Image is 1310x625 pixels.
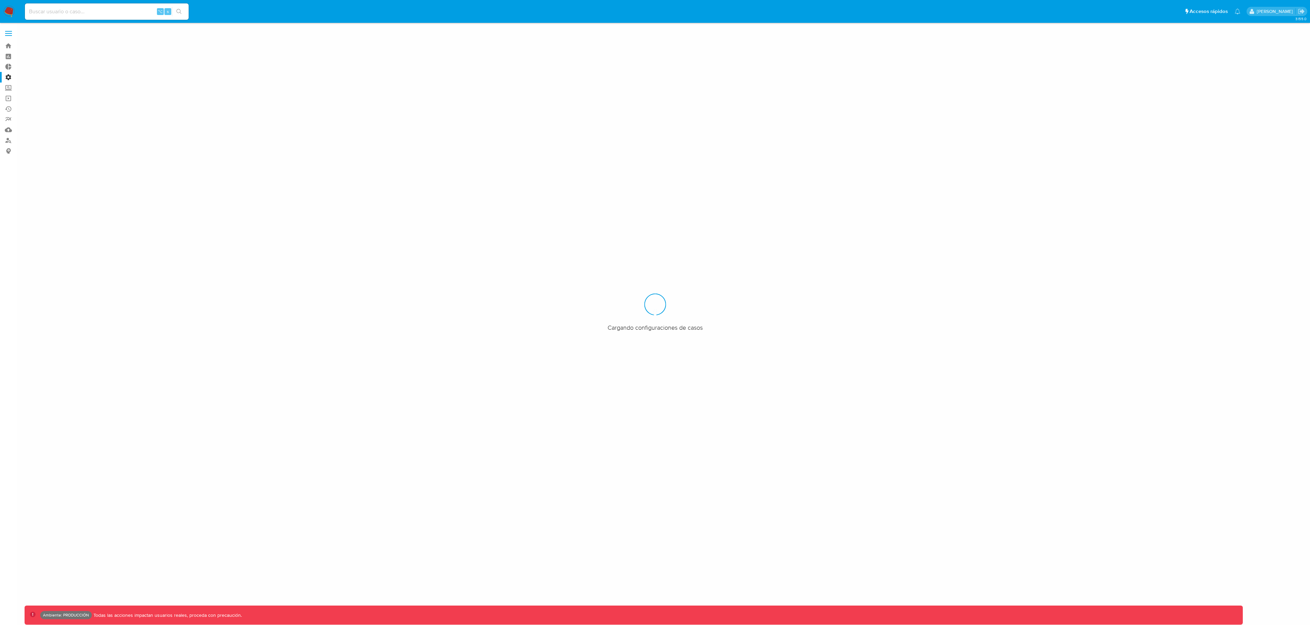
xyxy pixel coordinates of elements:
span: s [167,8,169,15]
p: Todas las acciones impactan usuarios reales, proceda con precaución. [92,612,242,619]
input: Buscar usuario o caso... [25,7,189,16]
span: Cargando configuraciones de casos [608,323,703,331]
span: ⌥ [158,8,163,15]
a: Notificaciones [1235,9,1240,14]
button: search-icon [172,7,186,16]
a: Salir [1298,8,1305,15]
span: Accesos rápidos [1190,8,1228,15]
p: leandrojossue.ramirez@mercadolibre.com.co [1257,8,1295,15]
p: Ambiente: PRODUCCIÓN [43,614,89,616]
